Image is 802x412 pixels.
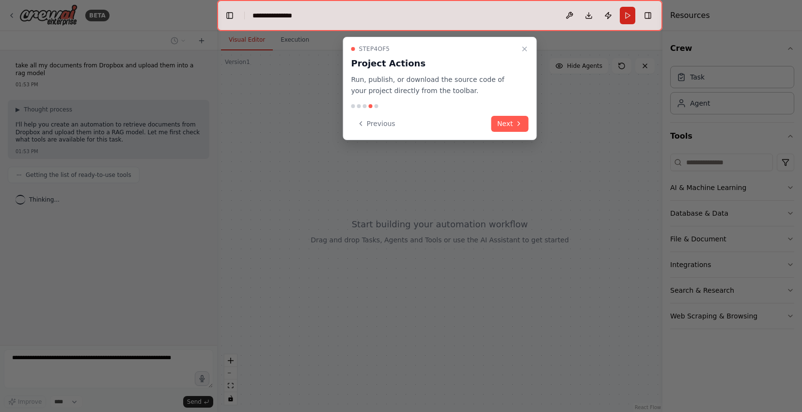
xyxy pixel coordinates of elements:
[351,74,517,96] p: Run, publish, or download the source code of your project directly from the toolbar.
[351,116,401,132] button: Previous
[359,45,390,53] span: Step 4 of 5
[351,57,517,70] h3: Project Actions
[519,43,531,55] button: Close walkthrough
[491,116,529,132] button: Next
[223,9,236,22] button: Hide left sidebar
